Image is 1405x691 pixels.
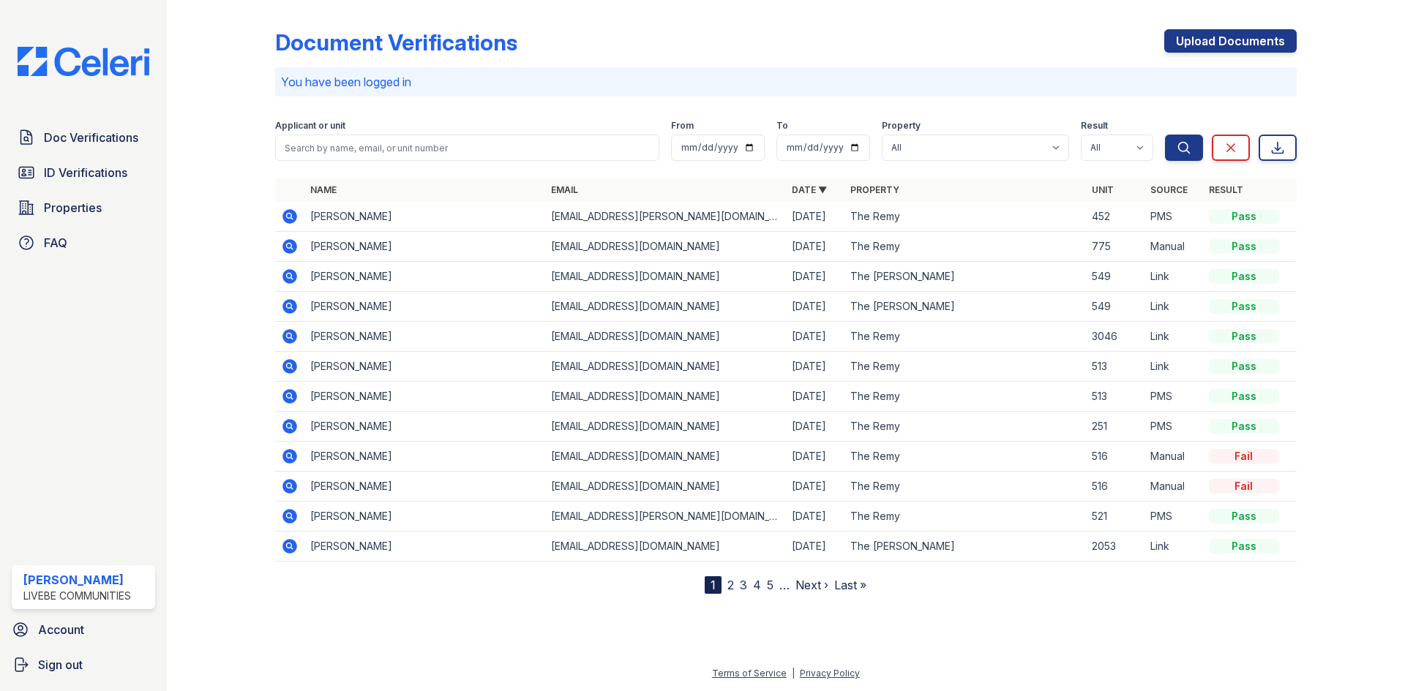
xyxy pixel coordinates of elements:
[545,502,786,532] td: [EMAIL_ADDRESS][PERSON_NAME][DOMAIN_NAME]
[275,29,517,56] div: Document Verifications
[1081,120,1108,132] label: Result
[1209,209,1279,224] div: Pass
[304,442,545,472] td: [PERSON_NAME]
[844,532,1085,562] td: The [PERSON_NAME]
[1209,389,1279,404] div: Pass
[1086,472,1144,502] td: 516
[792,668,795,679] div: |
[12,193,155,222] a: Properties
[712,668,787,679] a: Terms of Service
[304,502,545,532] td: [PERSON_NAME]
[786,382,844,412] td: [DATE]
[834,578,866,592] a: Last »
[1209,359,1279,374] div: Pass
[1144,202,1203,232] td: PMS
[1086,352,1144,382] td: 513
[844,352,1085,382] td: The Remy
[1209,479,1279,494] div: Fail
[1144,232,1203,262] td: Manual
[671,120,694,132] label: From
[44,129,138,146] span: Doc Verifications
[304,352,545,382] td: [PERSON_NAME]
[44,164,127,181] span: ID Verifications
[275,135,659,161] input: Search by name, email, or unit number
[1164,29,1297,53] a: Upload Documents
[1086,502,1144,532] td: 521
[792,184,827,195] a: Date ▼
[545,442,786,472] td: [EMAIL_ADDRESS][DOMAIN_NAME]
[545,232,786,262] td: [EMAIL_ADDRESS][DOMAIN_NAME]
[786,232,844,262] td: [DATE]
[1150,184,1188,195] a: Source
[1144,532,1203,562] td: Link
[1086,322,1144,352] td: 3046
[304,202,545,232] td: [PERSON_NAME]
[545,412,786,442] td: [EMAIL_ADDRESS][DOMAIN_NAME]
[786,352,844,382] td: [DATE]
[1144,412,1203,442] td: PMS
[44,234,67,252] span: FAQ
[1144,292,1203,322] td: Link
[1144,382,1203,412] td: PMS
[12,228,155,257] a: FAQ
[23,589,131,603] div: LiveBe Communities
[38,656,83,673] span: Sign out
[795,578,828,592] a: Next ›
[1209,419,1279,434] div: Pass
[545,352,786,382] td: [EMAIL_ADDRESS][DOMAIN_NAME]
[786,412,844,442] td: [DATE]
[304,532,545,562] td: [PERSON_NAME]
[545,532,786,562] td: [EMAIL_ADDRESS][DOMAIN_NAME]
[1209,509,1279,524] div: Pass
[1144,502,1203,532] td: PMS
[1209,449,1279,464] div: Fail
[304,472,545,502] td: [PERSON_NAME]
[1144,352,1203,382] td: Link
[844,202,1085,232] td: The Remy
[786,502,844,532] td: [DATE]
[1209,299,1279,314] div: Pass
[786,262,844,292] td: [DATE]
[281,73,1291,91] p: You have been logged in
[727,578,734,592] a: 2
[304,292,545,322] td: [PERSON_NAME]
[1209,239,1279,254] div: Pass
[786,322,844,352] td: [DATE]
[844,502,1085,532] td: The Remy
[545,202,786,232] td: [EMAIL_ADDRESS][PERSON_NAME][DOMAIN_NAME]
[779,576,790,594] span: …
[776,120,788,132] label: To
[767,578,773,592] a: 5
[786,202,844,232] td: [DATE]
[1092,184,1114,195] a: Unit
[310,184,337,195] a: Name
[6,650,161,679] a: Sign out
[304,262,545,292] td: [PERSON_NAME]
[1086,232,1144,262] td: 775
[1086,382,1144,412] td: 513
[844,472,1085,502] td: The Remy
[304,382,545,412] td: [PERSON_NAME]
[740,578,747,592] a: 3
[844,412,1085,442] td: The Remy
[304,232,545,262] td: [PERSON_NAME]
[844,292,1085,322] td: The [PERSON_NAME]
[12,158,155,187] a: ID Verifications
[786,472,844,502] td: [DATE]
[844,262,1085,292] td: The [PERSON_NAME]
[1086,202,1144,232] td: 452
[882,120,921,132] label: Property
[844,322,1085,352] td: The Remy
[1144,262,1203,292] td: Link
[800,668,860,679] a: Privacy Policy
[545,262,786,292] td: [EMAIL_ADDRESS][DOMAIN_NAME]
[786,532,844,562] td: [DATE]
[545,322,786,352] td: [EMAIL_ADDRESS][DOMAIN_NAME]
[1144,472,1203,502] td: Manual
[1209,329,1279,344] div: Pass
[545,292,786,322] td: [EMAIL_ADDRESS][DOMAIN_NAME]
[1144,322,1203,352] td: Link
[1209,184,1243,195] a: Result
[1086,532,1144,562] td: 2053
[38,621,84,638] span: Account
